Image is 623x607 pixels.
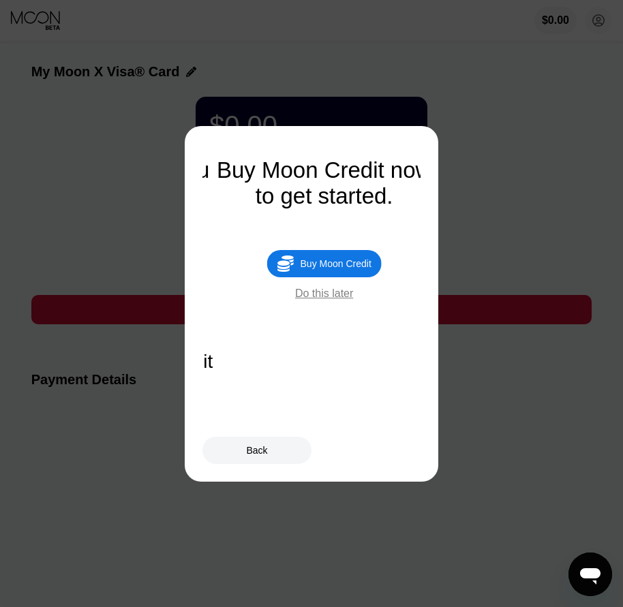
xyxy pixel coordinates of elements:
[277,255,294,273] div: 
[267,250,382,277] div: Buy Moon Credit
[295,287,353,300] div: Do this later
[568,552,612,596] iframe: Button to launch messaging window
[246,445,267,456] div: Back
[301,258,371,269] div: Buy Moon Credit
[202,437,311,464] div: Back
[215,157,434,209] div: Buy Moon Credit now to get started.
